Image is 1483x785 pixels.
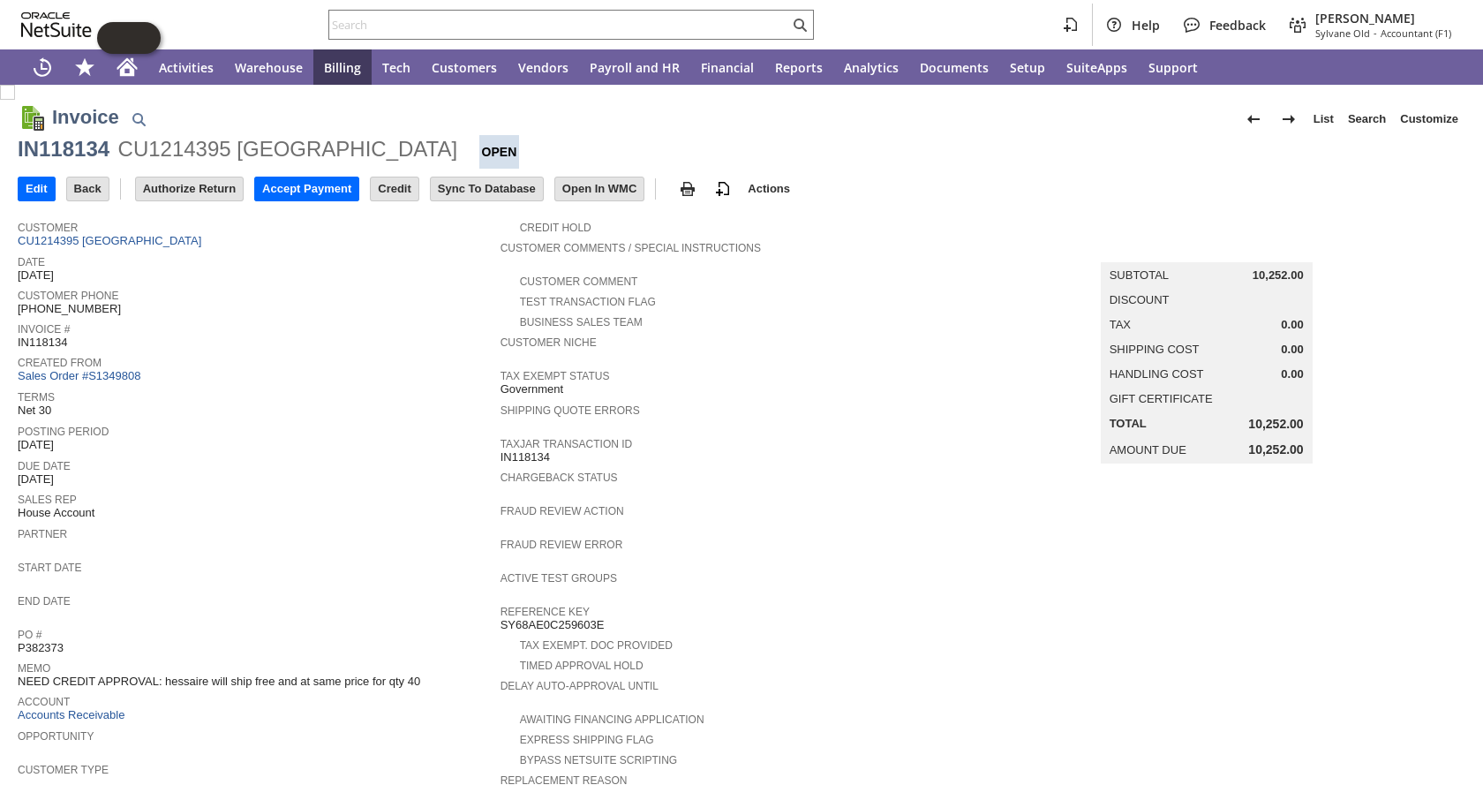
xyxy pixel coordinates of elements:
a: Date [18,256,45,268]
span: Analytics [844,59,899,76]
a: Payroll and HR [579,49,690,85]
a: Account [18,696,70,708]
a: Created From [18,357,102,369]
a: Support [1138,49,1208,85]
a: Total [1110,417,1147,430]
a: Reference Key [501,606,590,618]
span: 10,252.00 [1253,268,1304,283]
a: PO # [18,629,41,641]
span: Documents [920,59,989,76]
svg: Home [117,57,138,78]
a: Customer Comments / Special Instructions [501,242,761,254]
span: [DATE] [18,438,54,452]
a: Recent Records [21,49,64,85]
span: Government [501,382,564,396]
a: Memo [18,662,50,675]
a: Posting Period [18,426,109,438]
span: [PHONE_NUMBER] [18,302,121,316]
div: Open [479,135,520,169]
span: 0.00 [1281,343,1303,357]
a: Documents [909,49,999,85]
span: 10,252.00 [1248,417,1303,432]
span: Help [1132,17,1160,34]
svg: Recent Records [32,57,53,78]
caption: Summary [1101,234,1313,262]
a: Tax Exempt Status [501,370,610,382]
a: Shipping Quote Errors [501,404,640,417]
a: Setup [999,49,1056,85]
span: Oracle Guided Learning Widget. To move around, please hold and drag [129,22,161,54]
svg: logo [21,12,92,37]
span: Sylvane Old [1315,26,1370,40]
a: Credit Hold [520,222,591,234]
img: Quick Find [128,109,149,130]
span: Payroll and HR [590,59,680,76]
iframe: Click here to launch Oracle Guided Learning Help Panel [97,22,161,54]
a: Partner [18,528,67,540]
a: Customer Phone [18,290,118,302]
span: Financial [701,59,754,76]
a: Subtotal [1110,268,1169,282]
a: Chargeback Status [501,472,618,484]
span: SuiteApps [1066,59,1127,76]
span: Billing [324,59,361,76]
input: Search [329,14,789,35]
a: List [1306,105,1341,133]
span: 10,252.00 [1248,442,1303,457]
a: TaxJar Transaction ID [501,438,633,450]
a: Express Shipping Flag [520,734,654,746]
img: add-record.svg [712,178,734,200]
a: Tax [1110,318,1131,331]
a: Customize [1393,105,1465,133]
a: Invoice # [18,323,70,336]
svg: Search [789,14,810,35]
a: Awaiting Financing Application [520,713,704,726]
span: Accountant (F1) [1381,26,1451,40]
a: End Date [18,595,71,608]
a: Customer Comment [520,276,638,288]
img: Next [1278,109,1299,130]
a: Billing [313,49,372,85]
a: Business Sales Team [520,316,643,328]
h1: Invoice [52,102,119,132]
a: Analytics [833,49,909,85]
input: Edit [19,177,55,200]
span: NEED CREDIT APPROVAL: hessaire will ship free and at same price for qty 40 [18,675,420,689]
span: [DATE] [18,472,54,487]
span: Net 30 [18,404,51,418]
span: IN118134 [501,450,550,464]
span: [DATE] [18,268,54,283]
span: IN118134 [18,336,67,350]
a: Bypass NetSuite Scripting [520,754,677,766]
span: Vendors [518,59,568,76]
input: Back [67,177,109,200]
a: SuiteApps [1056,49,1138,85]
img: Previous [1243,109,1264,130]
span: House Account [18,506,94,520]
a: Opportunity [18,730,94,743]
a: Accounts Receivable [18,708,124,721]
input: Open In WMC [555,177,644,200]
a: Delay Auto-Approval Until [501,680,659,692]
a: Gift Certificate [1110,392,1213,405]
a: Customer Type [18,764,109,776]
a: Fraud Review Action [501,505,624,517]
a: Customer Niche [501,336,597,349]
a: Vendors [508,49,579,85]
a: Actions [741,182,797,195]
a: Fraud Review Error [501,539,623,551]
a: Shipping Cost [1110,343,1200,356]
a: Amount Due [1110,443,1186,457]
div: CU1214395 [GEOGRAPHIC_DATA] [118,135,458,163]
a: Home [106,49,148,85]
span: Reports [775,59,823,76]
a: Warehouse [224,49,313,85]
span: 0.00 [1281,318,1303,332]
a: Sales Order #S1349808 [18,369,145,382]
a: Activities [148,49,224,85]
a: Search [1341,105,1393,133]
span: - [1374,26,1377,40]
a: Financial [690,49,764,85]
a: Handling Cost [1110,367,1204,381]
svg: Shortcuts [74,57,95,78]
